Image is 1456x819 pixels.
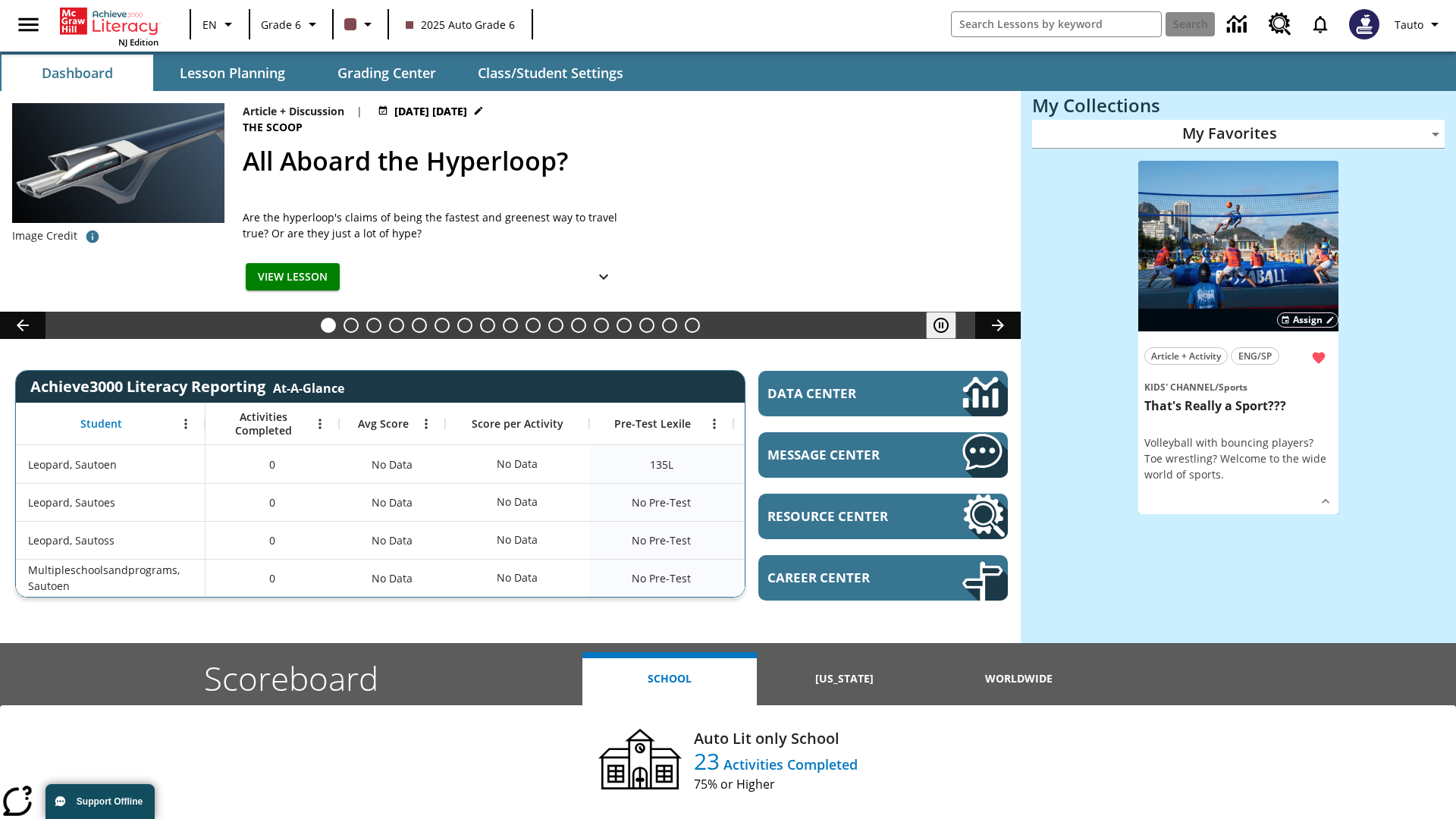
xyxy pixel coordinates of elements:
[311,55,463,91] button: Grading Center
[406,17,515,33] span: 2025 Auto Grade 6
[269,494,275,510] span: 0
[767,384,911,402] span: Data Center
[466,55,635,91] button: Class/Student Settings
[80,417,122,431] span: Student
[337,64,436,82] span: Grading Center
[206,445,339,483] div: 0, Leopard, Sautoen
[364,563,420,594] span: No Data
[526,318,541,333] button: Slide 10 Mixed Practice: Citing Evidence
[758,555,1008,601] a: Career Center
[1219,381,1247,394] span: Sports
[28,457,117,472] span: Leopard, Sautoen
[356,103,362,119] span: |
[375,103,487,119] button: Jul 21 - Jun 30 Choose Dates
[489,487,545,517] div: No Data, Leopard, Sautoes
[243,103,344,119] p: Article + Discussion
[206,559,339,597] div: 0, Multipleschoolsandprograms, Sautoen
[366,318,381,333] button: Slide 3 Dirty Jobs Kids Had To Do
[733,483,877,521] div: No Data, Leopard, Sautoes
[412,318,427,333] button: Slide 5 The Last Homesteaders
[309,413,331,435] button: Open Menu
[196,11,244,38] button: Language: EN, Select a language
[202,17,217,33] span: EN
[489,525,545,555] div: No Data, Leopard, Sautoss
[632,570,691,586] span: No Pre-Test, Multipleschoolsandprograms, Sautoen
[1389,11,1450,38] button: Profile/Settings
[60,5,158,48] div: Home
[364,487,420,518] span: No Data
[243,119,306,136] span: The Scoop
[1144,435,1332,482] div: Volleyball with bouncing players? Toe wrestling? Welcome to the wide world of sports.
[269,457,275,472] span: 0
[588,263,619,291] button: Show Details
[757,652,931,705] button: [US_STATE]
[339,445,445,483] div: No Data, Leopard, Sautoen
[767,507,917,525] span: Resource Center
[1215,381,1219,394] span: /
[180,64,285,82] span: Lesson Planning
[364,449,420,480] span: No Data
[733,445,877,483] div: Beginning reader 135 Lexile, ER, Based on the Lexile Reading measure, student is an Emerging Read...
[758,432,1008,478] a: Message Center
[339,559,445,597] div: No Data, Multipleschoolsandprograms, Sautoen
[6,2,51,47] button: Open side menu
[694,727,858,750] h4: Auto Lit only School
[457,318,472,333] button: Slide 7 Attack of the Terrifying Tomatoes
[1151,348,1221,364] span: Article + Activity
[156,55,308,91] button: Lesson Planning
[364,525,420,556] span: No Data
[1144,398,1332,414] h3: That's Really a Sport???
[975,312,1021,339] button: Lesson carousel, Next
[1314,490,1337,513] button: Show Details
[767,569,917,586] span: Career Center
[394,103,467,119] span: [DATE] [DATE]
[269,570,275,586] span: 0
[273,377,344,397] div: At-A-Glance
[1260,4,1301,45] a: Resource Center, Will open in new tab
[174,413,197,435] button: Open Menu
[206,521,339,559] div: 0, Leopard, Sautoss
[685,318,700,333] button: Slide 17 The Constitution's Balancing Act
[503,318,518,333] button: Slide 9 The Invasion of the Free CD
[243,142,1003,180] h2: All Aboard the Hyperloop?
[594,318,609,333] button: Slide 13 Cooking Up Native Traditions
[1395,17,1423,33] span: Tauto
[321,318,336,333] button: Slide 1 All Aboard the Hyperloop?
[45,784,155,819] button: Support Offline
[12,103,224,223] img: Artist rendering of Hyperloop TT vehicle entering a tunnel
[338,11,383,38] button: Class color is dark brown. Change class color
[269,532,275,548] span: 0
[694,745,720,777] span: 23
[435,318,450,333] button: Slide 6 Solar Power to the People
[206,483,339,521] div: 0, Leopard, Sautoes
[12,228,77,243] p: Image Credit
[639,318,654,333] button: Slide 15 Remembering Justice O'Connor
[30,376,344,397] span: Achieve3000 Literacy Reporting
[255,11,328,38] button: Grade: Grade 6, Select a grade
[694,775,858,793] span: 75% or Higher
[1238,348,1272,364] span: ENG/SP
[243,209,622,241] div: Are the hyperloop's claims of being the fastest and greenest way to travel true? Or are they just...
[733,559,877,597] div: No Data, Multipleschoolsandprograms, Sautoen
[1144,347,1228,365] button: Article + Activity
[77,796,143,807] span: Support Offline
[1032,95,1445,116] h3: My Collections
[720,755,858,773] span: Activities Completed
[472,417,563,431] span: Score per Activity
[1218,4,1260,45] a: Data Center
[118,36,158,48] span: NJ Edition
[28,532,115,548] span: Leopard, Sautoss
[415,413,438,435] button: Open Menu
[694,750,858,793] p: 23 Activities Completed 75% or Higher
[339,483,445,521] div: No Data, Leopard, Sautoes
[2,55,153,91] button: Dashboard
[213,410,313,438] span: Activities Completed
[1144,381,1215,394] span: Kids' Channel
[662,318,677,333] button: Slide 16 Point of View
[932,652,1106,705] button: Worldwide
[767,446,917,463] span: Message Center
[1231,347,1279,365] button: ENG/SP
[28,562,197,594] span: Multipleschoolsandprograms, Sautoen
[632,494,691,510] span: No Pre-Test, Leopard, Sautoes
